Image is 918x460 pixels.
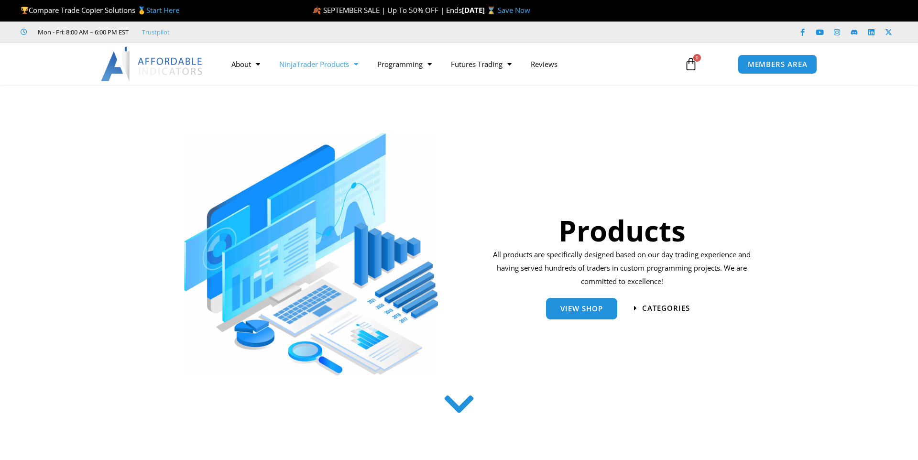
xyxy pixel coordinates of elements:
span: Mon - Fri: 8:00 AM – 6:00 PM EST [35,26,129,38]
span: categories [642,305,690,312]
a: Futures Trading [441,53,521,75]
a: Save Now [498,5,530,15]
span: View Shop [560,305,603,312]
a: View Shop [546,298,617,319]
a: Reviews [521,53,567,75]
a: categories [634,305,690,312]
span: 0 [693,54,701,62]
a: Trustpilot [142,26,170,38]
img: ProductsSection scaled | Affordable Indicators – NinjaTrader [184,133,438,375]
a: 0 [670,50,712,78]
a: Programming [368,53,441,75]
a: NinjaTrader Products [270,53,368,75]
strong: [DATE] ⌛ [462,5,498,15]
p: All products are specifically designed based on our day trading experience and having served hund... [490,248,754,288]
a: MEMBERS AREA [738,55,818,74]
a: About [222,53,270,75]
nav: Menu [222,53,673,75]
span: 🍂 SEPTEMBER SALE | Up To 50% OFF | Ends [312,5,462,15]
span: MEMBERS AREA [748,61,808,68]
a: Start Here [146,5,179,15]
img: 🏆 [21,7,28,14]
img: LogoAI | Affordable Indicators – NinjaTrader [101,47,204,81]
span: Compare Trade Copier Solutions 🥇 [21,5,179,15]
h1: Products [490,210,754,251]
